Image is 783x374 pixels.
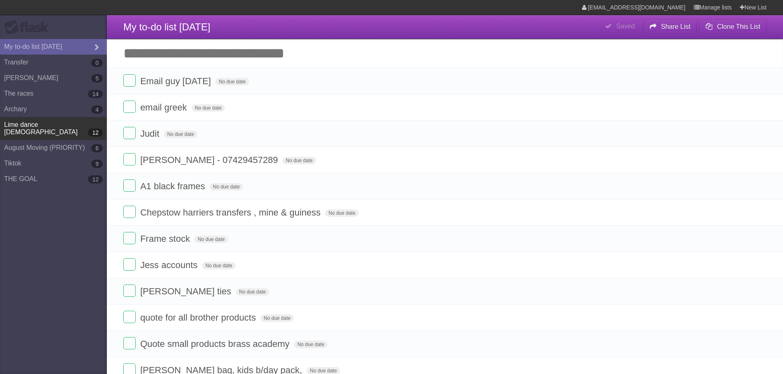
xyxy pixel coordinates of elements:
span: No due date [325,209,358,217]
b: 14 [88,90,103,98]
b: 0 [91,59,103,67]
b: 12 [88,128,103,137]
label: Done [123,179,136,192]
label: Done [123,153,136,165]
b: Share List [661,23,691,30]
label: Done [123,74,136,87]
span: email greek [140,102,189,112]
label: Done [123,311,136,323]
b: 12 [88,175,103,184]
span: No due date [210,183,243,190]
span: [PERSON_NAME] - 07429457289 [140,155,280,165]
span: No due date [261,314,294,322]
label: Done [123,285,136,297]
span: quote for all brother products [140,312,258,323]
b: 4 [91,106,103,114]
span: No due date [215,78,249,85]
b: 6 [91,144,103,152]
span: Jess accounts [140,260,199,270]
label: Done [123,206,136,218]
b: Saved [616,23,635,30]
span: A1 black frames [140,181,207,191]
span: No due date [202,262,236,269]
span: Email guy [DATE] [140,76,213,86]
b: 9 [91,160,103,168]
span: My to-do list [DATE] [123,21,210,32]
span: No due date [294,341,327,348]
span: No due date [282,157,316,164]
button: Share List [643,19,697,34]
span: Chepstow harriers transfers , mine & guiness [140,207,323,218]
div: Flask [4,20,53,35]
label: Done [123,232,136,244]
label: Done [123,127,136,139]
b: 5 [91,74,103,83]
span: Judit [140,128,161,139]
span: No due date [192,104,225,112]
label: Done [123,101,136,113]
button: Clone This List [699,19,767,34]
span: Quote small products brass academy [140,339,291,349]
span: No due date [236,288,269,296]
span: [PERSON_NAME] ties [140,286,233,296]
span: No due date [164,131,197,138]
b: Clone This List [717,23,760,30]
span: Frame stock [140,234,192,244]
label: Done [123,337,136,349]
label: Done [123,258,136,271]
span: No due date [194,236,228,243]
